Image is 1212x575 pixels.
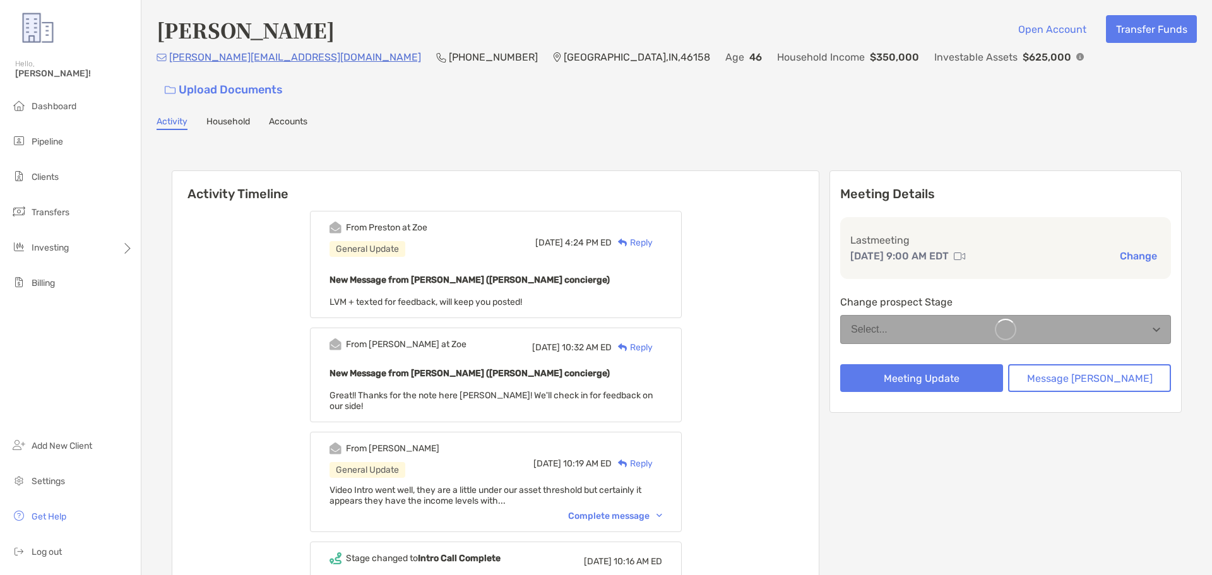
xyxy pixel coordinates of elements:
[1106,15,1197,43] button: Transfer Funds
[32,511,66,522] span: Get Help
[330,297,522,307] span: LVM + texted for feedback, will keep you posted!
[11,204,27,219] img: transfers icon
[330,222,342,234] img: Event icon
[32,441,92,451] span: Add New Client
[15,5,61,50] img: Zoe Logo
[32,476,65,487] span: Settings
[553,52,561,62] img: Location Icon
[436,52,446,62] img: Phone Icon
[612,341,653,354] div: Reply
[165,86,175,95] img: button icon
[11,437,27,453] img: add_new_client icon
[777,49,865,65] p: Household Income
[11,98,27,113] img: dashboard icon
[1008,364,1171,392] button: Message [PERSON_NAME]
[612,236,653,249] div: Reply
[618,459,627,468] img: Reply icon
[32,207,69,218] span: Transfers
[656,514,662,518] img: Chevron icon
[870,49,919,65] p: $350,000
[11,543,27,559] img: logout icon
[330,390,653,412] span: Great!! Thanks for the note here [PERSON_NAME]! We'll check in for feedback on our side!
[172,171,819,201] h6: Activity Timeline
[330,241,405,257] div: General Update
[584,556,612,567] span: [DATE]
[346,553,501,564] div: Stage changed to
[533,458,561,469] span: [DATE]
[725,49,744,65] p: Age
[562,342,612,353] span: 10:32 AM ED
[346,222,427,233] div: From Preston at Zoe
[330,485,641,506] span: Video Intro went well, they are a little under our asset threshold but certainly it appears they ...
[749,49,762,65] p: 46
[565,237,612,248] span: 4:24 PM ED
[32,136,63,147] span: Pipeline
[1116,249,1161,263] button: Change
[612,457,653,470] div: Reply
[330,338,342,350] img: Event icon
[269,116,307,130] a: Accounts
[330,552,342,564] img: Event icon
[1023,49,1071,65] p: $625,000
[1076,53,1084,61] img: Info Icon
[330,275,610,285] b: New Message from [PERSON_NAME] ([PERSON_NAME] concierge)
[15,68,133,79] span: [PERSON_NAME]!
[840,294,1171,310] p: Change prospect Stage
[32,242,69,253] span: Investing
[850,232,1161,248] p: Last meeting
[330,368,610,379] b: New Message from [PERSON_NAME] ([PERSON_NAME] concierge)
[563,458,612,469] span: 10:19 AM ED
[32,278,55,288] span: Billing
[157,116,187,130] a: Activity
[564,49,710,65] p: [GEOGRAPHIC_DATA] , IN , 46158
[11,169,27,184] img: clients icon
[157,15,335,44] h4: [PERSON_NAME]
[32,172,59,182] span: Clients
[840,186,1171,202] p: Meeting Details
[532,342,560,353] span: [DATE]
[934,49,1018,65] p: Investable Assets
[11,275,27,290] img: billing icon
[618,343,627,352] img: Reply icon
[535,237,563,248] span: [DATE]
[169,49,421,65] p: [PERSON_NAME][EMAIL_ADDRESS][DOMAIN_NAME]
[157,54,167,61] img: Email Icon
[954,251,965,261] img: communication type
[330,442,342,454] img: Event icon
[206,116,250,130] a: Household
[11,473,27,488] img: settings icon
[11,133,27,148] img: pipeline icon
[346,443,439,454] div: From [PERSON_NAME]
[157,76,291,104] a: Upload Documents
[449,49,538,65] p: [PHONE_NUMBER]
[32,101,76,112] span: Dashboard
[1008,15,1096,43] button: Open Account
[850,248,949,264] p: [DATE] 9:00 AM EDT
[346,339,466,350] div: From [PERSON_NAME] at Zoe
[614,556,662,567] span: 10:16 AM ED
[840,364,1003,392] button: Meeting Update
[618,239,627,247] img: Reply icon
[330,462,405,478] div: General Update
[11,508,27,523] img: get-help icon
[568,511,662,521] div: Complete message
[11,239,27,254] img: investing icon
[418,553,501,564] b: Intro Call Complete
[32,547,62,557] span: Log out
